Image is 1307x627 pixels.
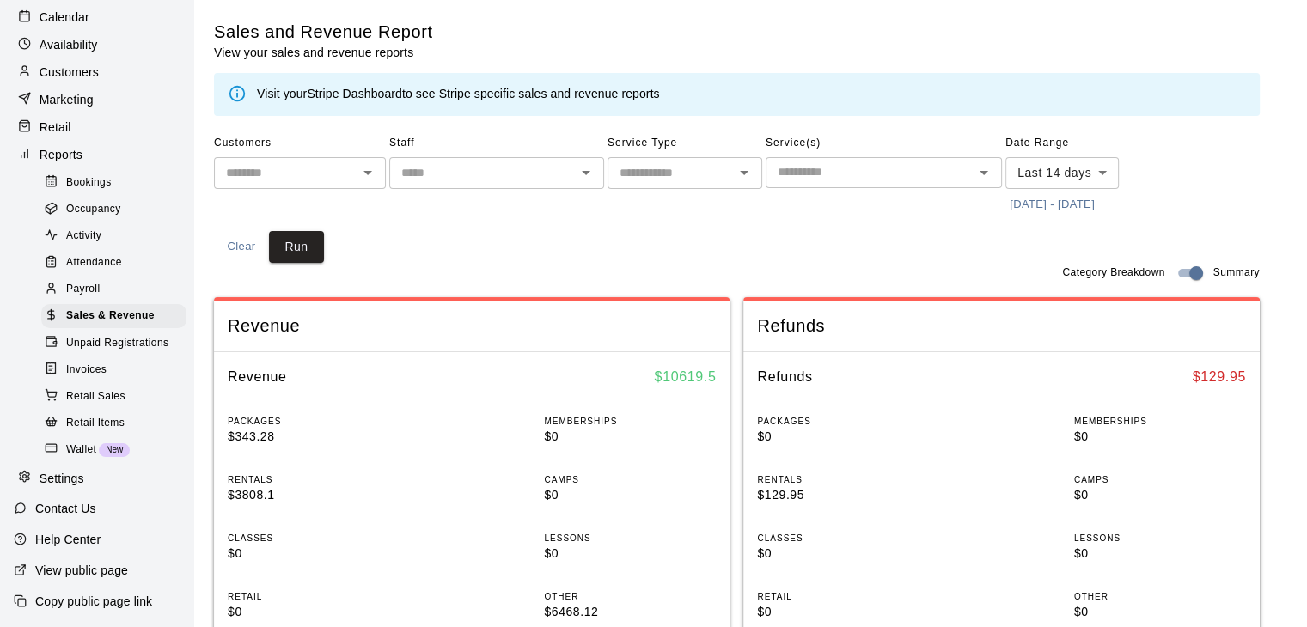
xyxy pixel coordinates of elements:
p: Reports [40,146,82,163]
p: $0 [1074,603,1246,621]
p: OTHER [544,590,716,603]
div: Settings [14,466,180,491]
span: Retail Sales [66,388,125,405]
a: Invoices [41,356,193,383]
p: $0 [757,603,929,621]
p: MEMBERSHIPS [1074,415,1246,428]
p: Customers [40,64,99,81]
span: Service Type [608,130,762,157]
span: Bookings [66,174,112,192]
p: $0 [1074,428,1246,446]
button: Open [356,161,380,185]
span: Refunds [757,314,1245,338]
p: $343.28 [228,428,400,446]
p: $0 [1074,486,1246,504]
div: Bookings [41,171,186,195]
span: New [99,445,130,454]
span: Payroll [66,281,100,298]
p: RETAIL [228,590,400,603]
div: Invoices [41,358,186,382]
span: Customers [214,130,386,157]
span: Sales & Revenue [66,307,155,325]
button: Open [972,161,996,185]
p: $0 [1074,545,1246,563]
span: Staff [389,130,604,157]
span: Category Breakdown [1062,265,1164,282]
a: Sales & Revenue [41,303,193,330]
span: Unpaid Registrations [66,335,168,352]
div: Occupancy [41,198,186,222]
p: RETAIL [757,590,929,603]
p: $0 [228,603,400,621]
a: Stripe Dashboard [307,87,402,100]
p: PACKAGES [757,415,929,428]
a: Activity [41,223,193,250]
span: Revenue [228,314,716,338]
button: Open [732,161,756,185]
a: Marketing [14,87,180,113]
p: Retail [40,119,71,136]
p: CAMPS [1074,473,1246,486]
p: View your sales and revenue reports [214,44,433,61]
span: Retail Items [66,415,125,432]
div: Visit your to see Stripe specific sales and revenue reports [257,85,660,104]
p: MEMBERSHIPS [544,415,716,428]
h6: Refunds [757,366,812,388]
p: CAMPS [544,473,716,486]
p: $6468.12 [544,603,716,621]
div: Sales & Revenue [41,304,186,328]
a: Occupancy [41,196,193,222]
p: CLASSES [757,532,929,545]
p: $0 [544,428,716,446]
a: Customers [14,59,180,85]
a: Reports [14,142,180,167]
p: RENTALS [757,473,929,486]
p: LESSONS [544,532,716,545]
button: [DATE] - [DATE] [1005,192,1099,218]
div: Activity [41,224,186,248]
div: Attendance [41,251,186,275]
h6: Revenue [228,366,287,388]
a: Retail Items [41,410,193,436]
p: Contact Us [35,500,96,517]
a: WalletNew [41,436,193,463]
span: Summary [1213,265,1260,282]
div: Availability [14,32,180,58]
div: Payroll [41,277,186,301]
p: RENTALS [228,473,400,486]
p: LESSONS [1074,532,1246,545]
a: Calendar [14,4,180,30]
a: Bookings [41,169,193,196]
p: OTHER [1074,590,1246,603]
button: Open [574,161,598,185]
div: Unpaid Registrations [41,332,186,356]
p: View public page [35,562,128,579]
p: $0 [544,545,716,563]
div: Retail Sales [41,385,186,409]
h6: $ 129.95 [1192,366,1245,388]
div: Last 14 days [1005,157,1119,189]
a: Unpaid Registrations [41,330,193,356]
h5: Sales and Revenue Report [214,21,433,44]
a: Retail [14,114,180,140]
span: Wallet [66,441,96,459]
span: Invoices [66,362,107,379]
p: $129.95 [757,486,929,504]
p: Settings [40,470,84,487]
p: Calendar [40,9,89,26]
span: Service(s) [766,130,1002,157]
p: CLASSES [228,532,400,545]
a: Attendance [41,250,193,277]
span: Occupancy [66,201,121,218]
div: Retail Items [41,411,186,435]
p: Marketing [40,91,94,108]
p: PACKAGES [228,415,400,428]
div: WalletNew [41,438,186,462]
p: Availability [40,36,98,53]
p: $0 [757,545,929,563]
